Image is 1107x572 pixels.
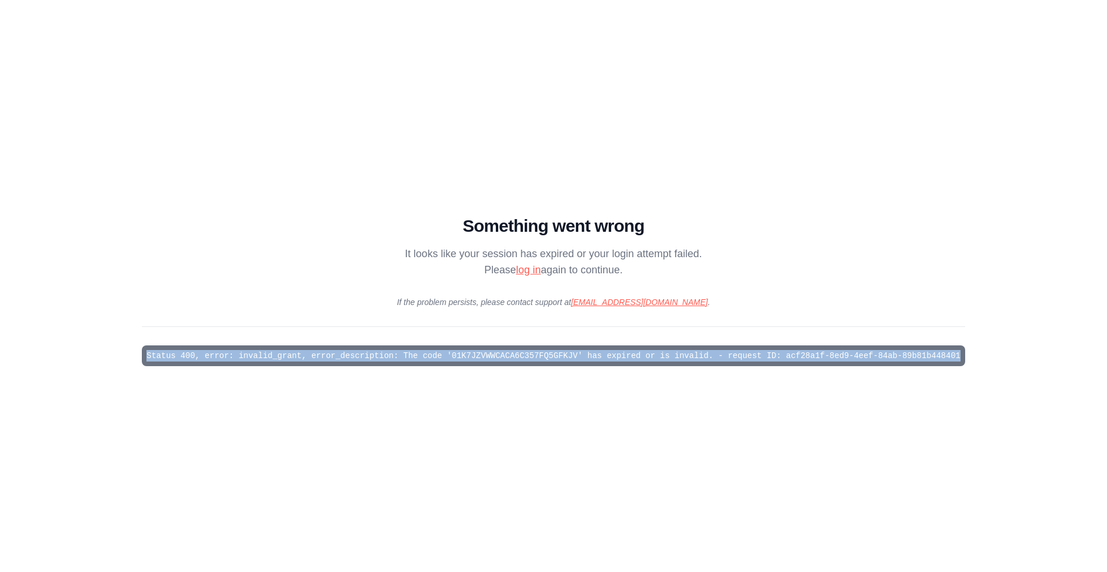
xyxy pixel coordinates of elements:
[571,298,707,307] a: [EMAIL_ADDRESS][DOMAIN_NAME]
[142,296,965,308] p: If the problem persists, please contact support at .
[142,216,965,236] h1: Something went wrong
[142,246,965,262] p: It looks like your session has expired or your login attempt failed.
[516,264,541,276] a: log in
[142,262,965,278] p: Please again to continue.
[142,345,965,366] pre: Status 400, error: invalid_grant, error_description: The code '01K7JZVWWCACA6C357FQ5GFKJV' has ex...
